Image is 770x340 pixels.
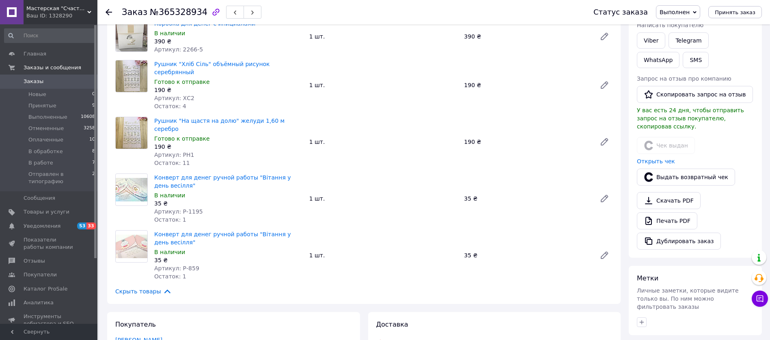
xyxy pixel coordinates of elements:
[28,136,63,143] span: Оплаченные
[154,152,194,158] span: Артикул: РН1
[150,7,207,17] span: №365328934
[596,77,613,93] a: Редактировать
[306,250,461,261] div: 1 шт.
[154,37,303,45] div: 390 ₴
[26,12,97,19] div: Ваш ID: 1328290
[28,171,92,185] span: Отправлен в типографию
[116,178,147,202] img: Конверт для денег ручной работы "Вітання у день весілля"
[637,52,679,68] a: WhatsApp
[708,6,762,18] button: Принять заказ
[154,208,203,215] span: Артикул: Р-1195
[306,79,461,91] div: 1 шт.
[92,171,95,185] span: 2
[24,299,54,306] span: Аналитика
[154,256,303,264] div: 35 ₴
[84,125,95,132] span: 3258
[752,291,768,307] button: Чат с покупателем
[26,5,87,12] span: Мастерская "Счастливы вместе"
[637,233,721,250] button: Дублировать заказ
[81,113,95,121] span: 10608
[24,271,57,278] span: Покупатели
[28,148,63,155] span: В обработке
[637,86,753,103] button: Скопировать запрос на отзыв
[24,78,43,85] span: Заказы
[637,107,744,130] span: У вас есть 24 дня, чтобы отправить запрос на отзыв покупателю, скопировав ссылку.
[28,159,53,167] span: В работе
[637,274,658,282] span: Метки
[715,9,755,15] span: Принять заказ
[637,287,739,310] span: Личные заметки, которые видите только вы. По ним можно фильтровать заказы
[24,285,67,293] span: Каталог ProSale
[154,265,199,272] span: Артикул: Р-859
[637,75,731,82] span: Запрос на отзыв про компанию
[154,216,186,223] span: Остаток: 1
[637,169,735,186] button: Выдать возвратный чек
[24,195,55,202] span: Сообщения
[24,208,69,216] span: Товары и услуги
[154,61,270,75] a: Рушник "Хліб Сіль" объёмный рисунок серебрянный
[637,158,675,165] a: Открыть чек
[154,273,186,280] span: Остаток: 1
[116,20,147,51] img: Коробка для денег с инициалами
[596,28,613,45] a: Редактировать
[92,159,95,167] span: 7
[24,257,45,265] span: Отзывы
[637,22,703,28] span: Написать покупателю
[24,64,81,71] span: Заказы и сообщения
[4,28,96,43] input: Поиск
[637,32,665,49] a: Viber
[89,136,95,143] span: 10
[154,79,210,85] span: Готово к отправке
[669,32,708,49] a: Telegram
[92,102,95,109] span: 9
[306,31,461,42] div: 1 шт.
[28,125,64,132] span: Отмененные
[154,30,185,36] span: В наличии
[116,117,147,149] img: Рушник "На щастя на долю" желуди 1,60 м серебро
[24,236,75,251] span: Показатели работы компании
[637,212,697,229] a: Печать PDF
[306,136,461,148] div: 1 шт.
[24,50,46,58] span: Главная
[77,222,86,229] span: 53
[461,193,593,204] div: 35 ₴
[376,321,408,328] span: Доставка
[116,235,147,259] img: Конверт для денег ручной работы "Вітання у день весілля"
[86,222,96,229] span: 33
[306,193,461,204] div: 1 шт.
[593,8,648,16] div: Статус заказа
[461,31,593,42] div: 390 ₴
[154,95,194,101] span: Артикул: ХС2
[115,287,172,296] span: Скрыть товары
[154,118,285,132] a: Рушник "На щастя на долю" желуди 1,60 м серебро
[28,113,67,121] span: Выполненные
[637,192,701,209] a: Скачать PDF
[154,103,186,109] span: Остаток: 4
[154,20,255,27] a: Коробка для денег с инициалами
[154,192,185,199] span: В наличии
[154,46,203,53] span: Артикул: 2266-5
[154,199,303,207] div: 35 ₴
[28,91,46,98] span: Новые
[154,143,303,151] div: 190 ₴
[154,174,291,189] a: Конверт для денег ручной работы "Вітання у день весілля"
[122,7,147,17] span: Заказ
[154,231,291,246] a: Конверт для денег ручной работы "Вітання у день весілля"
[683,52,709,68] button: SMS
[154,86,303,94] div: 190 ₴
[92,148,95,155] span: 8
[461,136,593,148] div: 190 ₴
[596,247,613,263] a: Редактировать
[92,91,95,98] span: 0
[116,60,147,92] img: Рушник "Хліб Сіль" объёмный рисунок серебрянный
[596,190,613,207] a: Редактировать
[24,313,75,327] span: Инструменты вебмастера и SEO
[461,250,593,261] div: 35 ₴
[106,8,112,16] div: Вернуться назад
[154,249,185,255] span: В наличии
[596,134,613,150] a: Редактировать
[28,102,56,109] span: Принятые
[115,321,156,328] span: Покупатель
[154,160,190,166] span: Остаток: 11
[660,9,690,15] span: Выполнен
